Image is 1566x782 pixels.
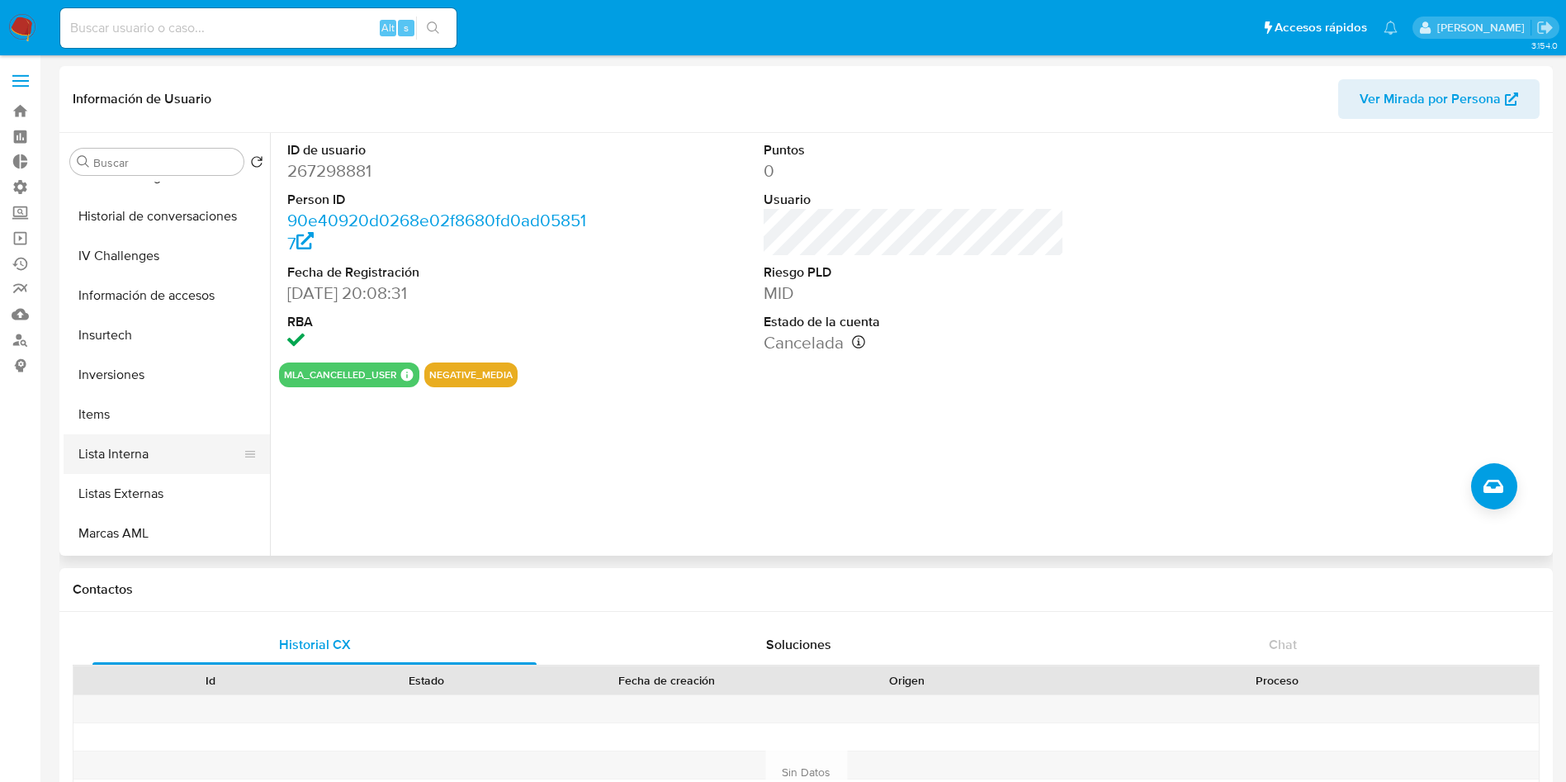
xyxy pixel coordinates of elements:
button: Lista Interna [64,434,257,474]
button: search-icon [416,17,450,40]
span: Soluciones [766,635,831,654]
p: gustavo.deseta@mercadolibre.com [1437,20,1531,36]
div: Proceso [1027,672,1527,689]
button: Historial de conversaciones [64,197,270,236]
button: mla_cancelled_user [284,372,397,378]
h1: Contactos [73,581,1540,598]
dd: [DATE] 20:08:31 [287,282,589,305]
button: Buscar [77,155,90,168]
span: Ver Mirada por Persona [1360,79,1501,119]
div: Estado [330,672,523,689]
span: Alt [381,20,395,36]
dt: ID de usuario [287,141,589,159]
dt: Usuario [764,191,1065,209]
input: Buscar usuario o caso... [60,17,457,39]
button: Listas Externas [64,474,270,514]
button: Perfiles [64,553,270,593]
button: Insurtech [64,315,270,355]
h1: Información de Usuario [73,91,211,107]
a: Salir [1536,19,1554,36]
dt: Estado de la cuenta [764,313,1065,331]
div: Id [114,672,307,689]
button: Marcas AML [64,514,270,553]
dd: MID [764,282,1065,305]
button: Ver Mirada por Persona [1338,79,1540,119]
button: IV Challenges [64,236,270,276]
dt: Person ID [287,191,589,209]
span: s [404,20,409,36]
dd: Cancelada [764,331,1065,354]
dt: Riesgo PLD [764,263,1065,282]
a: Notificaciones [1384,21,1398,35]
button: Información de accesos [64,276,270,315]
button: Items [64,395,270,434]
button: Volver al orden por defecto [250,155,263,173]
dt: RBA [287,313,589,331]
button: negative_media [429,372,513,378]
span: Historial CX [279,635,351,654]
span: Chat [1269,635,1297,654]
input: Buscar [93,155,237,170]
dd: 0 [764,159,1065,182]
button: Inversiones [64,355,270,395]
dt: Puntos [764,141,1065,159]
span: Accesos rápidos [1275,19,1367,36]
div: Fecha de creación [546,672,788,689]
dd: 267298881 [287,159,589,182]
a: 90e40920d0268e02f8680fd0ad058517 [287,208,586,255]
div: Origen [811,672,1004,689]
dt: Fecha de Registración [287,263,589,282]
